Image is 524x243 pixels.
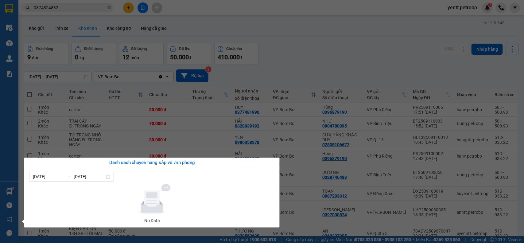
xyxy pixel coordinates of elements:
div: Danh sách chuyến hàng sắp về văn phòng [29,159,275,167]
span: swap-right [66,174,71,179]
span: to [66,174,71,179]
div: No Data [32,217,272,224]
input: Từ ngày [33,173,64,180]
input: Đến ngày [74,173,105,180]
